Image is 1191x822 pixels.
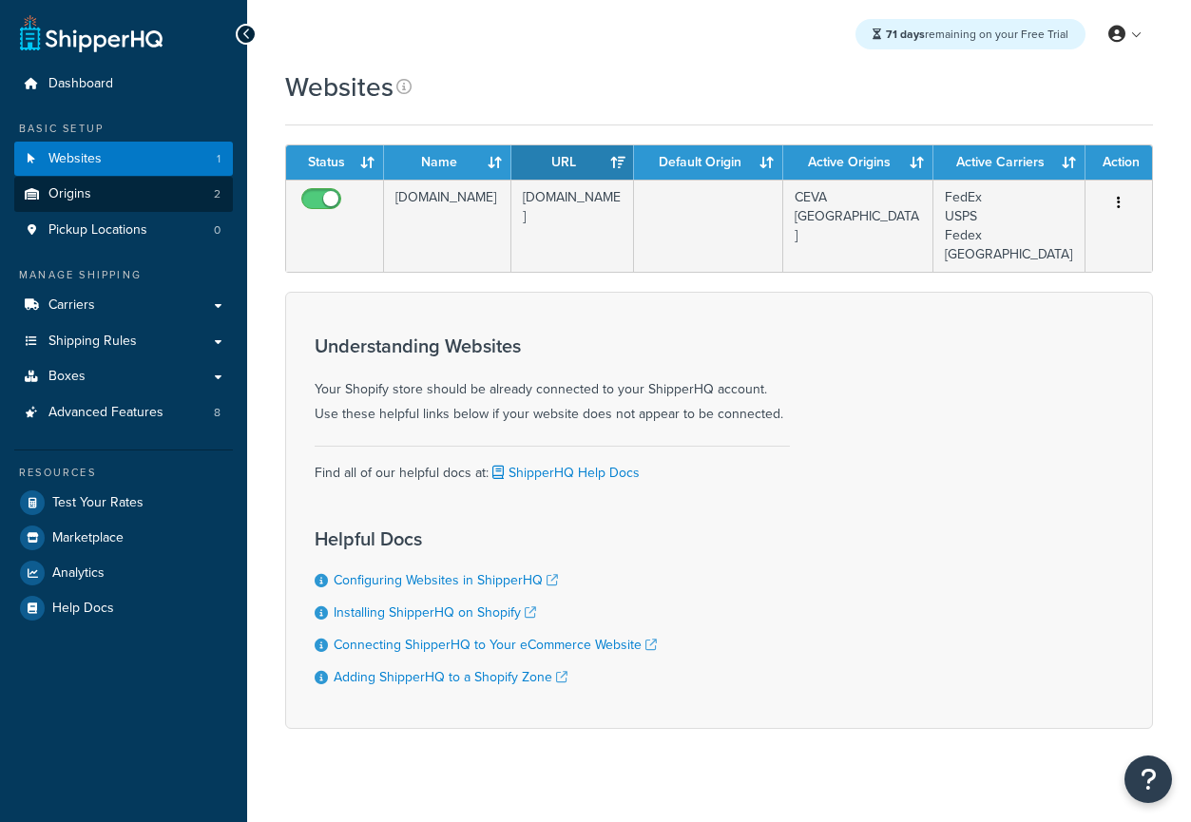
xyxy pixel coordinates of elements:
a: Connecting ShipperHQ to Your eCommerce Website [334,635,657,655]
a: Analytics [14,556,233,590]
span: Marketplace [52,530,124,546]
li: Websites [14,142,233,177]
th: Name: activate to sort column ascending [384,145,511,180]
span: 8 [214,405,221,421]
th: URL: activate to sort column ascending [511,145,634,180]
a: Boxes [14,359,233,394]
div: Your Shopify store should be already connected to your ShipperHQ account. Use these helpful links... [315,335,790,427]
td: CEVA [GEOGRAPHIC_DATA] [783,180,933,272]
span: Help Docs [52,601,114,617]
span: Pickup Locations [48,222,147,239]
a: Advanced Features 8 [14,395,233,430]
span: 2 [214,186,221,202]
div: Manage Shipping [14,267,233,283]
h1: Websites [285,68,394,105]
a: ShipperHQ Help Docs [489,463,640,483]
span: 0 [214,222,221,239]
td: [DOMAIN_NAME] [384,180,511,272]
span: Shipping Rules [48,334,137,350]
li: Advanced Features [14,395,233,430]
li: Origins [14,177,233,212]
th: Active Origins: activate to sort column ascending [783,145,933,180]
th: Active Carriers: activate to sort column ascending [933,145,1085,180]
a: Test Your Rates [14,486,233,520]
span: Analytics [52,565,105,582]
span: 1 [217,151,221,167]
a: Dashboard [14,67,233,102]
a: ShipperHQ Home [20,14,163,52]
a: Carriers [14,288,233,323]
td: [DOMAIN_NAME] [511,180,634,272]
th: Status: activate to sort column ascending [286,145,384,180]
a: Installing ShipperHQ on Shopify [334,602,536,622]
div: Find all of our helpful docs at: [315,446,790,486]
div: Basic Setup [14,121,233,137]
a: Adding ShipperHQ to a Shopify Zone [334,667,567,687]
td: FedEx USPS Fedex [GEOGRAPHIC_DATA] [933,180,1085,272]
button: Open Resource Center [1124,755,1172,803]
th: Default Origin: activate to sort column ascending [634,145,783,180]
a: Pickup Locations 0 [14,213,233,248]
span: Dashboard [48,76,113,92]
a: Websites 1 [14,142,233,177]
h3: Understanding Websites [315,335,790,356]
th: Action [1085,145,1152,180]
span: Advanced Features [48,405,163,421]
li: Pickup Locations [14,213,233,248]
span: Carriers [48,297,95,314]
strong: 71 days [886,26,925,43]
div: Resources [14,465,233,481]
a: Marketplace [14,521,233,555]
a: Configuring Websites in ShipperHQ [334,570,558,590]
span: Origins [48,186,91,202]
h3: Helpful Docs [315,528,657,549]
a: Help Docs [14,591,233,625]
span: Test Your Rates [52,495,144,511]
div: remaining on your Free Trial [855,19,1085,49]
a: Origins 2 [14,177,233,212]
span: Boxes [48,369,86,385]
span: Websites [48,151,102,167]
a: Shipping Rules [14,324,233,359]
